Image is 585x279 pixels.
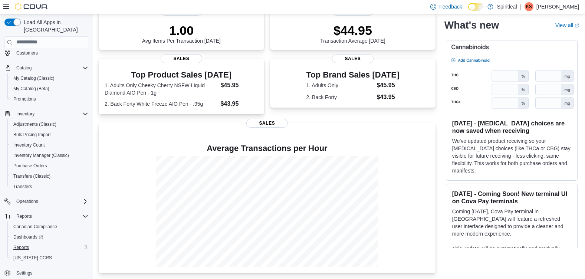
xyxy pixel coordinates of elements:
span: Sales [161,54,202,63]
span: Canadian Compliance [13,224,57,230]
span: Sales [246,119,288,128]
span: Reports [10,243,88,252]
button: Canadian Compliance [7,221,91,232]
h3: [DATE] - [MEDICAL_DATA] choices are now saved when receiving [452,119,571,134]
a: Customers [13,49,41,58]
button: Promotions [7,94,91,104]
dt: 2. Back Forty [306,93,374,101]
h3: Top Product Sales [DATE] [105,70,258,79]
a: Reports [10,243,32,252]
dd: $45.95 [220,81,258,90]
a: Canadian Compliance [10,222,60,231]
a: Adjustments (Classic) [10,120,59,129]
a: Purchase Orders [10,161,50,170]
svg: External link [575,23,579,28]
p: We've updated product receiving so your [MEDICAL_DATA] choices (like THCa or CBG) stay visible fo... [452,137,571,174]
div: Transaction Average [DATE] [320,23,385,44]
button: Inventory [1,109,91,119]
dd: $45.95 [377,81,400,90]
span: Promotions [10,95,88,104]
span: Promotions [13,96,36,102]
button: Transfers [7,181,91,192]
button: Reports [13,212,35,221]
span: Adjustments (Classic) [10,120,88,129]
span: Purchase Orders [13,163,47,169]
span: Customers [16,50,38,56]
p: | [520,2,522,11]
span: Reports [13,212,88,221]
span: Dashboards [13,234,43,240]
span: Inventory [16,111,34,117]
span: Inventory Manager (Classic) [10,151,88,160]
dt: 2. Back Forty White Freeze AIO Pen - .95g [105,100,217,108]
span: Adjustments (Classic) [13,121,56,127]
dt: 1. Adults Only [306,82,374,89]
button: Inventory Count [7,140,91,150]
a: Transfers [10,182,35,191]
button: Catalog [1,63,91,73]
button: Adjustments (Classic) [7,119,91,129]
div: Kennedy S [525,2,533,11]
button: Reports [7,242,91,253]
button: Inventory [13,109,37,118]
img: Cova [15,3,48,10]
span: Catalog [16,65,32,71]
p: [PERSON_NAME] [536,2,579,11]
button: Catalog [13,63,34,72]
span: Operations [16,198,38,204]
p: Spiritleaf [497,2,517,11]
a: My Catalog (Classic) [10,74,57,83]
h3: Top Brand Sales [DATE] [306,70,400,79]
span: Purchase Orders [10,161,88,170]
p: $44.95 [320,23,385,38]
a: Settings [13,269,35,278]
dt: 1. Adults Only Cheeky Cherry NSFW Liquid Diamond AIO Pen - 1g [105,82,217,96]
span: Inventory [13,109,88,118]
dd: $43.95 [377,93,400,102]
a: Inventory Manager (Classic) [10,151,72,160]
p: 1.00 [142,23,221,38]
span: [US_STATE] CCRS [13,255,52,261]
h4: Average Transactions per Hour [105,144,430,153]
span: Customers [13,48,88,58]
button: Operations [13,197,41,206]
h3: [DATE] - Coming Soon! New terminal UI on Cova Pay terminals [452,190,571,205]
span: Reports [13,244,29,250]
span: Dashboards [10,233,88,242]
span: Operations [13,197,88,206]
span: Catalog [13,63,88,72]
a: View allExternal link [555,22,579,28]
span: Load All Apps in [GEOGRAPHIC_DATA] [21,19,88,33]
span: Settings [13,268,88,278]
span: Inventory Count [10,141,88,150]
button: Inventory Manager (Classic) [7,150,91,161]
button: Purchase Orders [7,161,91,171]
span: My Catalog (Beta) [13,86,49,92]
a: Dashboards [7,232,91,242]
p: Coming [DATE], Cova Pay terminal in [GEOGRAPHIC_DATA] will feature a refreshed user interface des... [452,208,571,237]
button: Reports [1,211,91,221]
h2: What's new [444,19,499,31]
span: Settings [16,270,32,276]
a: Transfers (Classic) [10,172,53,181]
span: Bulk Pricing Import [10,130,88,139]
span: My Catalog (Beta) [10,84,88,93]
span: Transfers (Classic) [13,173,50,179]
span: Reports [16,213,32,219]
input: Dark Mode [468,3,484,11]
span: Transfers [10,182,88,191]
a: Dashboards [10,233,46,242]
a: Inventory Count [10,141,48,150]
span: Transfers (Classic) [10,172,88,181]
a: Promotions [10,95,39,104]
a: Bulk Pricing Import [10,130,54,139]
button: Bulk Pricing Import [7,129,91,140]
span: Feedback [439,3,462,10]
button: Transfers (Classic) [7,171,91,181]
button: My Catalog (Classic) [7,73,91,83]
button: Settings [1,267,91,278]
span: Inventory Count [13,142,45,148]
span: Washington CCRS [10,253,88,262]
button: Customers [1,47,91,58]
